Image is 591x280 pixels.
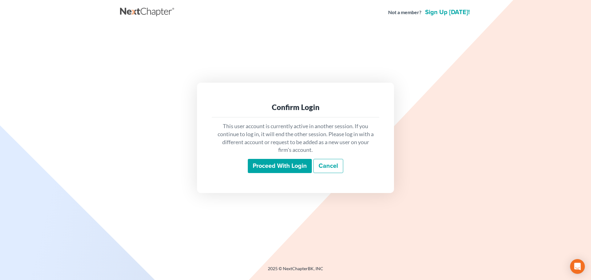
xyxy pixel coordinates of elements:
[217,122,374,154] p: This user account is currently active in another session. If you continue to log in, it will end ...
[120,266,471,277] div: 2025 © NextChapterBK, INC
[217,102,374,112] div: Confirm Login
[388,9,421,16] strong: Not a member?
[313,159,343,173] a: Cancel
[424,9,471,15] a: Sign up [DATE]!
[248,159,312,173] input: Proceed with login
[570,259,585,274] div: Open Intercom Messenger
